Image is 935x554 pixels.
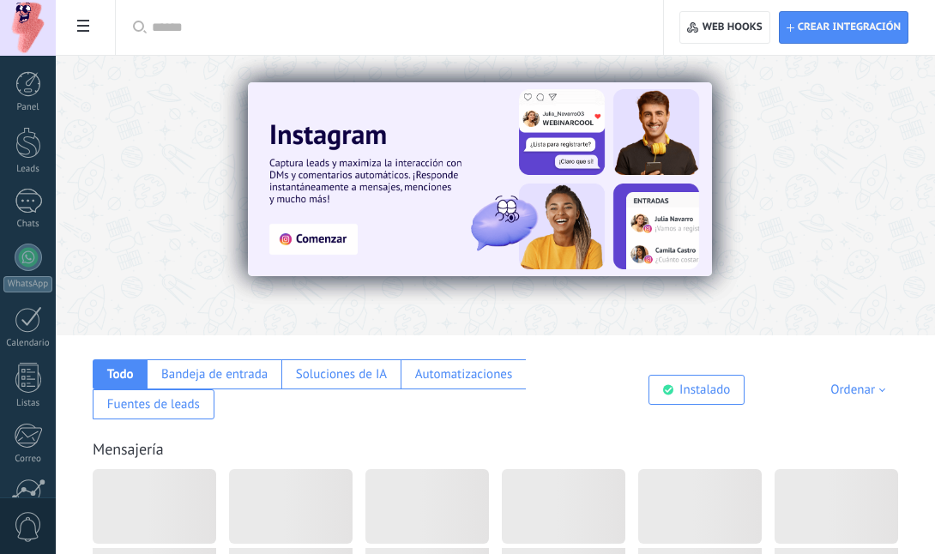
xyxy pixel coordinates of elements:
[3,164,53,175] div: Leads
[830,382,891,398] div: Ordenar
[161,366,268,382] div: Bandeja de entrada
[248,82,712,276] img: Slide 1
[679,382,730,398] div: Instalado
[107,366,134,382] div: Todo
[3,398,53,409] div: Listas
[3,219,53,230] div: Chats
[3,276,52,292] div: WhatsApp
[3,454,53,465] div: Correo
[3,102,53,113] div: Panel
[93,439,164,459] a: Mensajería
[779,11,908,44] button: Crear integración
[3,338,53,349] div: Calendario
[798,21,901,34] span: Crear integración
[107,396,200,412] div: Fuentes de leads
[679,11,769,44] button: Web hooks
[296,366,387,382] div: Soluciones de IA
[703,21,763,34] span: Web hooks
[415,366,513,382] div: Automatizaciones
